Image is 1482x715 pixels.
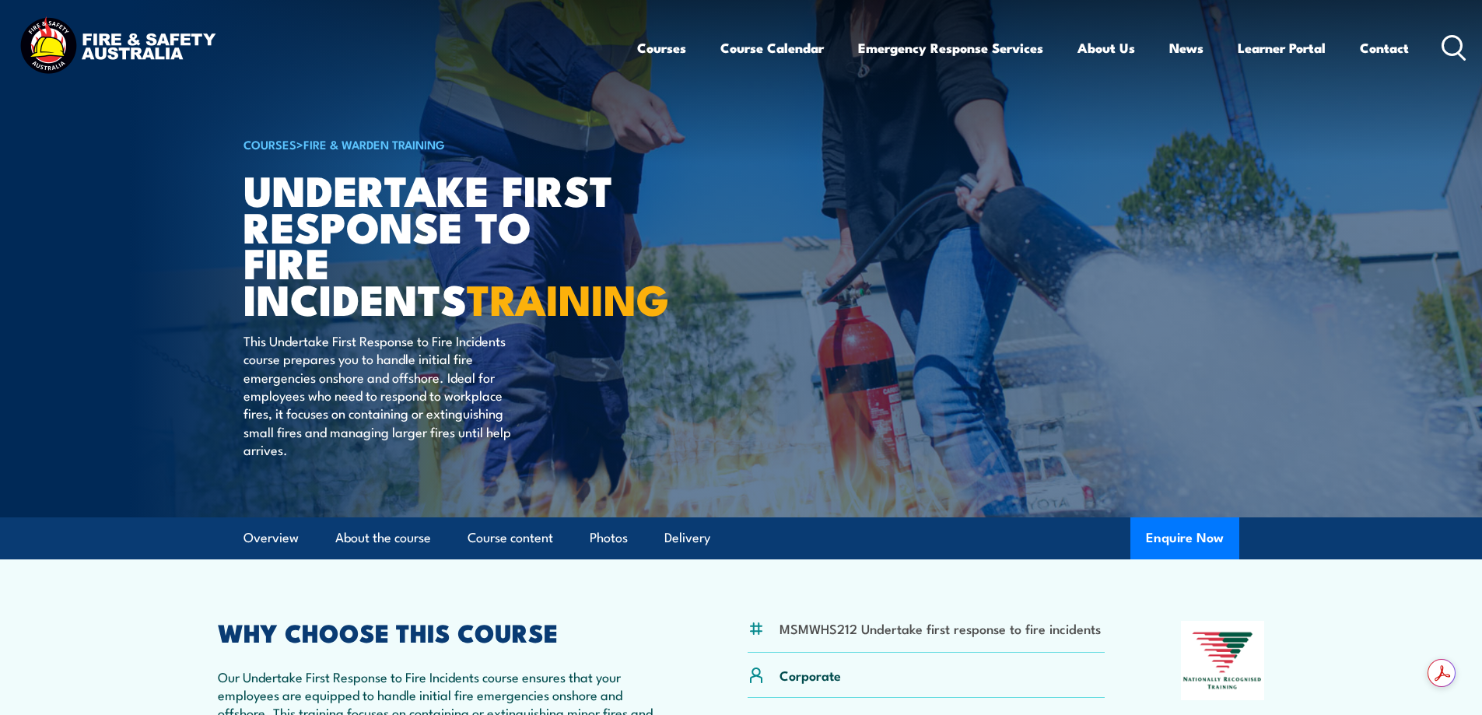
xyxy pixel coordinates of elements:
h1: Undertake First Response to Fire Incidents [243,171,628,317]
a: Overview [243,517,299,559]
a: About the course [335,517,431,559]
a: News [1169,27,1203,68]
a: Course content [468,517,553,559]
a: Learner Portal [1238,27,1326,68]
li: MSMWHS212 Undertake first response to fire incidents [780,619,1101,637]
p: This Undertake First Response to Fire Incidents course prepares you to handle initial fire emerge... [243,331,527,459]
p: Corporate [780,666,841,684]
a: COURSES [243,135,296,152]
img: Nationally Recognised Training logo. [1181,621,1265,700]
a: Contact [1360,27,1409,68]
a: About Us [1077,27,1135,68]
h6: > [243,135,628,153]
a: Fire & Warden Training [303,135,445,152]
button: Enquire Now [1130,517,1239,559]
strong: TRAINING [467,265,669,330]
a: Emergency Response Services [858,27,1043,68]
a: Courses [637,27,686,68]
a: Delivery [664,517,710,559]
a: Course Calendar [720,27,824,68]
a: Photos [590,517,628,559]
h2: WHY CHOOSE THIS COURSE [218,621,672,643]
